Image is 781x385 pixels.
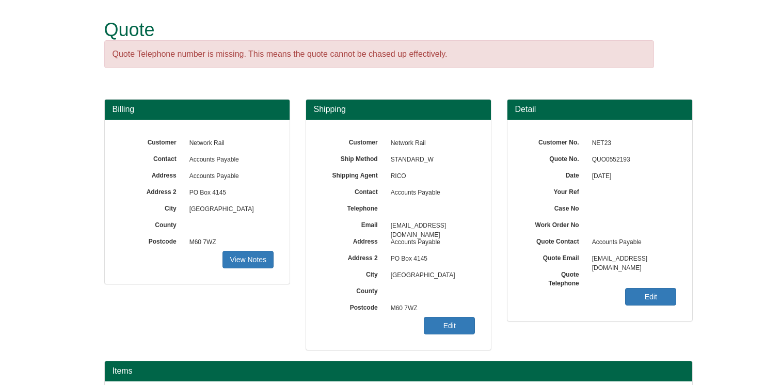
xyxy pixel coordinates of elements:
div: Quote Telephone number is missing. This means the quote cannot be chased up effectively. [104,40,654,69]
label: Address 2 [120,185,184,197]
span: PO Box 4145 [386,251,475,267]
a: Edit [625,288,676,306]
label: Contact [322,185,386,197]
span: [GEOGRAPHIC_DATA] [386,267,475,284]
label: Address [120,168,184,180]
label: County [322,284,386,296]
label: Work Order No [523,218,587,230]
span: Network Rail [386,135,475,152]
span: [EMAIL_ADDRESS][DOMAIN_NAME] [587,251,677,267]
label: Quote Contact [523,234,587,246]
span: [DATE] [587,168,677,185]
label: County [120,218,184,230]
h2: Items [113,366,684,376]
h3: Shipping [314,105,483,114]
a: View Notes [222,251,274,268]
span: M60 7WZ [386,300,475,317]
label: Postcode [120,234,184,246]
label: Address [322,234,386,246]
label: Date [523,168,587,180]
span: Accounts Payable [386,185,475,201]
h3: Detail [515,105,684,114]
span: PO Box 4145 [184,185,274,201]
label: Your Ref [523,185,587,197]
label: Postcode [322,300,386,312]
span: Network Rail [184,135,274,152]
label: Contact [120,152,184,164]
span: M60 7WZ [184,234,274,251]
label: Quote No. [523,152,587,164]
span: Accounts Payable [184,152,274,168]
label: Email [322,218,386,230]
label: Quote Email [523,251,587,263]
h1: Quote [104,20,654,40]
label: Address 2 [322,251,386,263]
span: [EMAIL_ADDRESS][DOMAIN_NAME] [386,218,475,234]
label: Ship Method [322,152,386,164]
label: Quote Telephone [523,267,587,288]
label: Customer [322,135,386,147]
span: [GEOGRAPHIC_DATA] [184,201,274,218]
label: Case No [523,201,587,213]
span: RICO [386,168,475,185]
span: Accounts Payable [386,234,475,251]
label: Customer No. [523,135,587,147]
label: Customer [120,135,184,147]
label: Telephone [322,201,386,213]
label: Shipping Agent [322,168,386,180]
label: City [120,201,184,213]
a: Edit [424,317,475,334]
span: QUO0552193 [587,152,677,168]
label: City [322,267,386,279]
span: Accounts Payable [184,168,274,185]
span: STANDARD_W [386,152,475,168]
span: Accounts Payable [587,234,677,251]
h3: Billing [113,105,282,114]
span: NET23 [587,135,677,152]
